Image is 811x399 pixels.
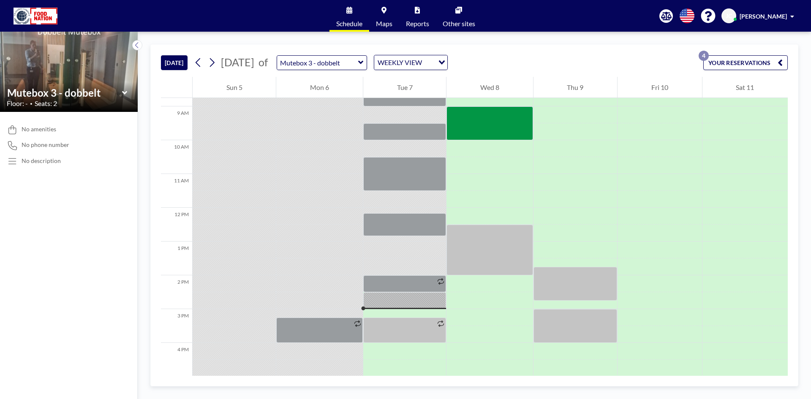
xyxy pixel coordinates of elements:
[425,57,433,68] input: Search for option
[7,87,122,99] input: Mutebox 3 - dobbelt
[22,157,61,165] div: No description
[161,55,188,70] button: [DATE]
[446,77,533,98] div: Wed 8
[161,309,192,343] div: 3 PM
[161,275,192,309] div: 2 PM
[193,77,276,98] div: Sun 5
[699,51,709,61] p: 4
[276,77,362,98] div: Mon 6
[726,12,732,20] span: JC
[161,140,192,174] div: 10 AM
[161,343,192,377] div: 4 PM
[22,141,69,149] span: No phone number
[161,106,192,140] div: 9 AM
[30,101,33,106] span: •
[14,8,57,24] img: organization-logo
[703,55,788,70] button: YOUR RESERVATIONS4
[443,20,475,27] span: Other sites
[618,77,702,98] div: Fri 10
[740,13,787,20] span: [PERSON_NAME]
[161,242,192,275] div: 1 PM
[376,20,392,27] span: Maps
[363,77,446,98] div: Tue 7
[161,208,192,242] div: 12 PM
[22,125,56,133] span: No amenities
[702,77,788,98] div: Sat 11
[259,56,268,69] span: of
[406,20,429,27] span: Reports
[277,56,358,70] input: Mutebox 3 - dobbelt
[374,55,447,70] div: Search for option
[161,174,192,208] div: 11 AM
[533,77,617,98] div: Thu 9
[221,56,254,68] span: [DATE]
[7,99,28,108] span: Floor: -
[376,57,424,68] span: WEEKLY VIEW
[336,20,362,27] span: Schedule
[35,99,57,108] span: Seats: 2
